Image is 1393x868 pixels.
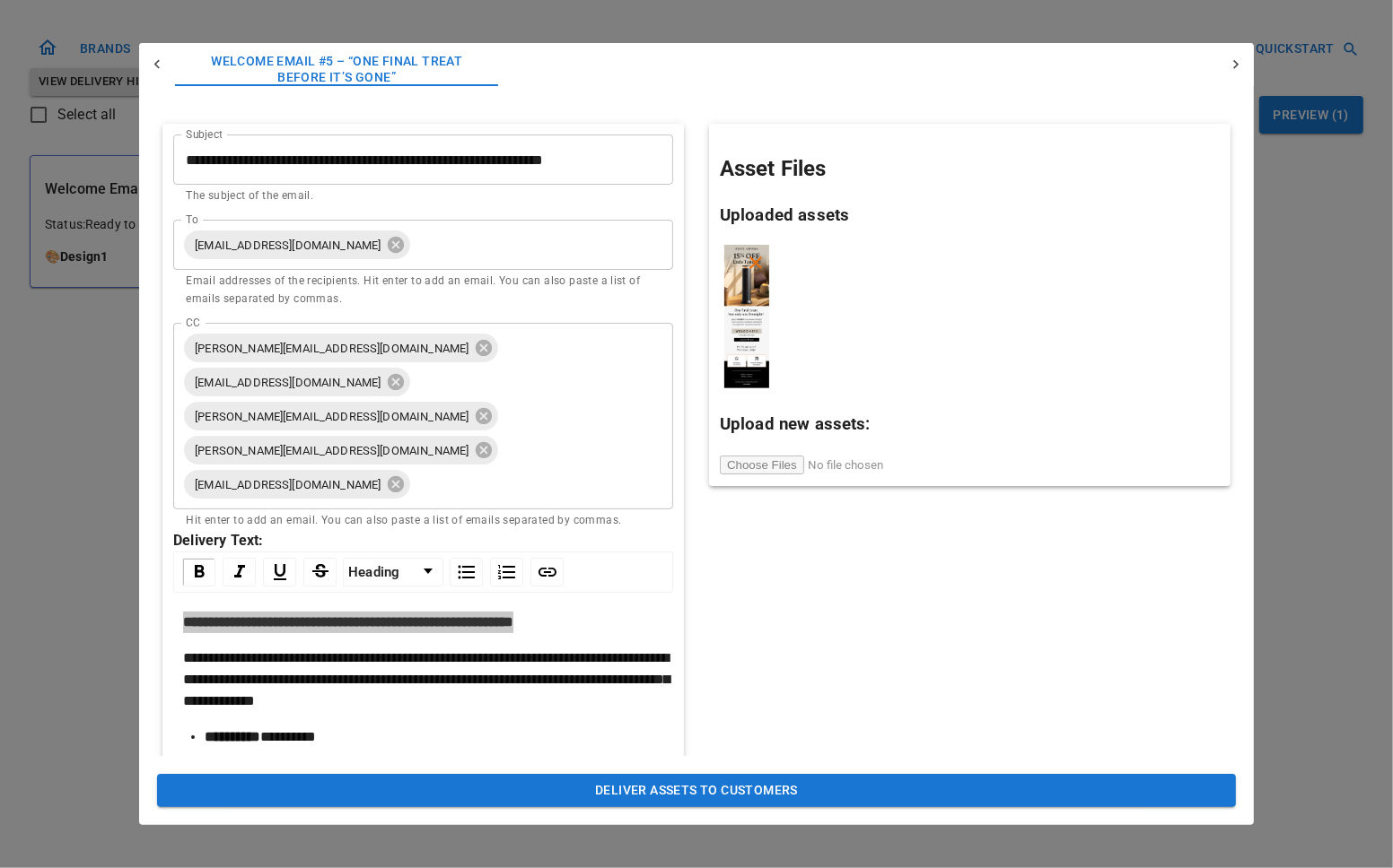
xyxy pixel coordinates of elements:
div: Bold [182,558,215,586]
span: [PERSON_NAME][EMAIL_ADDRESS][DOMAIN_NAME] [184,338,479,359]
h3: Uploaded assets [720,203,1220,228]
div: rdw-list-control [446,558,527,586]
strong: Delivery Text: [173,532,263,549]
div: rdw-toolbar [173,551,673,593]
div: Strikethrough [303,558,337,586]
div: [PERSON_NAME][EMAIL_ADDRESS][DOMAIN_NAME] [184,402,498,430]
span: [EMAIL_ADDRESS][DOMAIN_NAME] [184,372,391,393]
h3: Upload new assets: [720,412,1220,437]
button: Deliver Assets To Customers [157,774,1236,807]
img: Asset file [724,245,769,388]
div: Ordered [490,558,523,586]
div: rdw-block-control [340,558,446,586]
span: [EMAIL_ADDRESS][DOMAIN_NAME] [184,235,391,256]
div: [EMAIL_ADDRESS][DOMAIN_NAME] [184,470,410,499]
p: Hit enter to add an email. You can also paste a list of emails separated by commas. [186,512,661,530]
span: [EMAIL_ADDRESS][DOMAIN_NAME] [184,474,391,495]
div: [PERSON_NAME][EMAIL_ADDRESS][DOMAIN_NAME] [184,334,498,362]
span: [PERSON_NAME][EMAIL_ADDRESS][DOMAIN_NAME] [184,406,479,427]
span: [PERSON_NAME][EMAIL_ADDRESS][DOMAIN_NAME] [184,440,479,461]
label: Subject [186,126,223,142]
div: rdw-link-control [527,558,567,586]
div: [PERSON_NAME][EMAIL_ADDRESS][DOMAIN_NAME] [184,436,498,464]
p: Email addresses of the recipients. Hit enter to add an email. You can also paste a list of emails... [186,273,661,308]
div: rdw-dropdown [343,558,443,586]
div: Unordered [450,558,483,586]
div: Italic [223,558,256,586]
div: rdw-inline-control [179,558,340,586]
div: Link [530,558,564,586]
h2: Asset Files [720,152,1220,185]
p: The subject of the email. [186,187,661,205]
div: [EMAIL_ADDRESS][DOMAIN_NAME] [184,368,410,396]
label: CC [186,315,199,330]
div: Underline [263,558,296,586]
label: To [186,212,198,227]
div: [EMAIL_ADDRESS][DOMAIN_NAME] [184,230,410,259]
button: Welcome Email #5 – “One Final Treat Before It’s Gone” [175,43,498,96]
a: Block Type [344,559,442,586]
